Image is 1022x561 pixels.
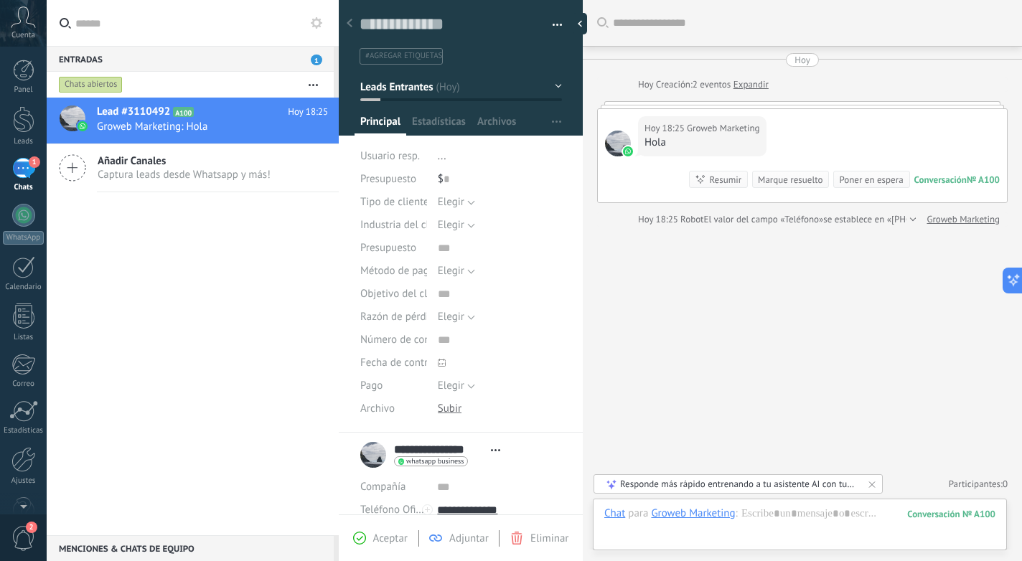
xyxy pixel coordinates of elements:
img: waba.svg [78,121,88,131]
button: Elegir [438,214,475,237]
span: Pago [360,380,383,391]
span: Elegir [438,310,464,324]
span: Adjuntar [449,532,489,545]
span: Presupuesto [360,242,416,253]
span: : [736,506,738,521]
span: El valor del campo «Teléfono» [704,212,824,227]
button: Elegir [438,374,475,397]
span: Industria del cliente [360,220,452,230]
span: Razón de pérdida [360,311,440,322]
button: Más [298,72,329,98]
span: Elegir [438,379,464,392]
div: Conversación [914,174,967,186]
button: Teléfono Oficina [360,499,426,522]
span: Elegir [438,264,464,278]
span: ... [438,149,446,163]
a: Groweb Marketing [927,212,1000,227]
div: Presupuesto [360,168,427,191]
span: 1 [311,55,322,65]
span: Eliminar [530,532,568,545]
div: Resumir [709,173,741,187]
div: Archivo [360,397,427,420]
div: Usuario resp. [360,145,427,168]
div: Responde más rápido entrenando a tu asistente AI con tus fuentes de datos [620,478,858,490]
div: Compañía [360,476,426,499]
span: Número de contrato [360,334,452,345]
div: WhatsApp [3,231,44,245]
span: Groweb Marketing: Hola [97,120,301,133]
div: Razón de pérdida [360,306,427,329]
span: Objetivo del cliente [360,288,451,299]
span: Robot [680,213,703,225]
span: 0 [1003,478,1008,490]
div: № A100 [967,174,1000,186]
span: Añadir Canales [98,154,271,168]
div: Ocultar [573,13,587,34]
a: Participantes:0 [949,478,1008,490]
span: 2 eventos [693,77,731,92]
div: Calendario [3,283,44,292]
span: Teléfono Oficina [360,503,435,517]
div: Creación: [638,77,769,92]
div: Poner en espera [839,173,903,187]
span: Groweb Marketing [687,121,760,136]
div: Menciones & Chats de equipo [47,535,334,561]
div: Número de contrato [360,328,427,351]
div: Groweb Marketing [651,506,735,519]
span: 1 [29,156,40,168]
div: Correo [3,379,44,389]
span: Estadísticas [412,115,466,136]
span: whatsapp business [406,458,464,465]
span: Groweb Marketing [605,131,631,156]
div: Marque resuelto [758,173,822,187]
span: Archivos [477,115,516,136]
span: Usuario resp. [360,149,420,163]
span: 2 [26,522,37,533]
span: Cuenta [11,31,35,40]
span: Aceptar [373,532,408,545]
span: para [628,506,648,521]
div: Objetivo del cliente [360,282,427,305]
div: Método de pago [360,260,427,283]
div: Tipo de cliente [360,191,427,214]
button: Elegir [438,191,475,214]
div: Hola [644,136,760,150]
span: Elegir [438,218,464,232]
button: Elegir [438,306,475,329]
div: $ [438,168,562,191]
div: Chats abiertos [59,76,123,93]
span: #agregar etiquetas [365,51,442,61]
a: Lead #3110492 A100 Hoy 18:25 Groweb Marketing: Hola [47,98,339,143]
a: Expandir [733,77,769,92]
span: Elegir [438,195,464,209]
div: Ajustes [3,476,44,486]
div: Hoy 18:25 [644,121,687,136]
span: se establece en «[PHONE_NUMBER]» [823,212,970,227]
div: Presupuesto [360,236,427,259]
img: waba.svg [623,146,633,156]
span: Captura leads desde Whatsapp y más! [98,168,271,181]
div: Hoy [638,77,656,92]
span: Archivo [360,403,395,414]
div: Hoy [794,53,810,67]
span: Principal [360,115,400,136]
div: Estadísticas [3,426,44,435]
div: Listas [3,333,44,342]
div: Leads [3,137,44,146]
span: Fecha de contrato [360,357,443,368]
span: Tipo de cliente [360,197,429,207]
span: Hoy 18:25 [288,105,328,119]
span: A100 [173,107,194,117]
div: Hoy 18:25 [638,212,680,227]
div: Chats [3,183,44,192]
span: Método de pago [360,265,435,276]
span: Lead #3110492 [97,105,170,119]
div: Industria del cliente [360,214,427,237]
div: Panel [3,85,44,95]
div: 100 [907,508,995,520]
button: Elegir [438,260,475,283]
span: Presupuesto [360,172,416,186]
div: Fecha de contrato [360,351,427,374]
div: Entradas [47,46,334,72]
div: Pago [360,374,427,397]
